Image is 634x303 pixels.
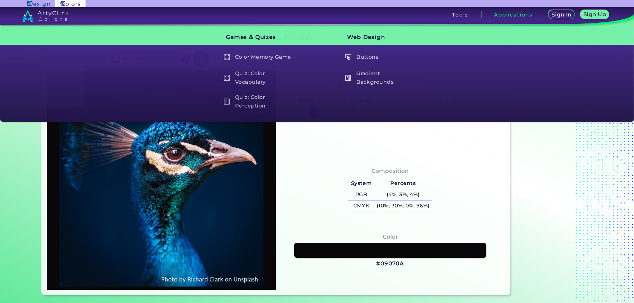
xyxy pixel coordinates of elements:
[348,189,374,200] h5: RGB
[345,54,351,60] img: icon_click_button_white.svg
[27,1,50,7] img: ArtyClick Design logo
[221,51,298,63] h5: Color Memory Game
[374,178,432,189] h5: Percents
[22,10,69,22] img: logo_artyclick_colors_white.svg
[374,200,432,211] h5: (10%, 30%, 0%, 96%)
[221,69,298,87] h5: Quiz: Color Vocabulary
[348,200,374,211] h5: CMYK
[383,232,398,242] h4: Color
[552,12,571,17] h5: Sign In
[452,12,468,17] h3: Tools
[220,69,298,87] a: Quiz: Color Vocabulary
[494,12,533,17] h3: Applications
[345,75,351,81] img: icon_gradient_white.svg
[224,99,230,105] img: icon_game_white.svg
[220,92,298,111] a: Quiz: Color Perception
[584,12,605,17] h5: Sign Up
[341,51,419,63] a: Buttons
[371,166,409,176] h4: Composition
[221,92,298,111] h5: Quiz: Color Perception
[342,69,419,87] h5: Gradient Backgrounds
[374,189,432,200] h5: (4%, 3%, 4%)
[220,51,298,63] a: Color Memory Game
[342,51,419,63] h5: Buttons
[581,11,608,19] a: Sign Up
[50,74,272,287] img: img_pavlin.jpg
[224,54,230,60] img: icon_game_white.svg
[549,11,574,19] a: Sign In
[336,29,419,45] h3: Web Design
[376,260,404,268] h3: #09070A
[215,29,298,45] h3: Games & Quizes
[341,69,419,87] a: Gradient Backgrounds
[348,178,374,189] h5: System
[224,75,230,81] img: icon_game_white.svg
